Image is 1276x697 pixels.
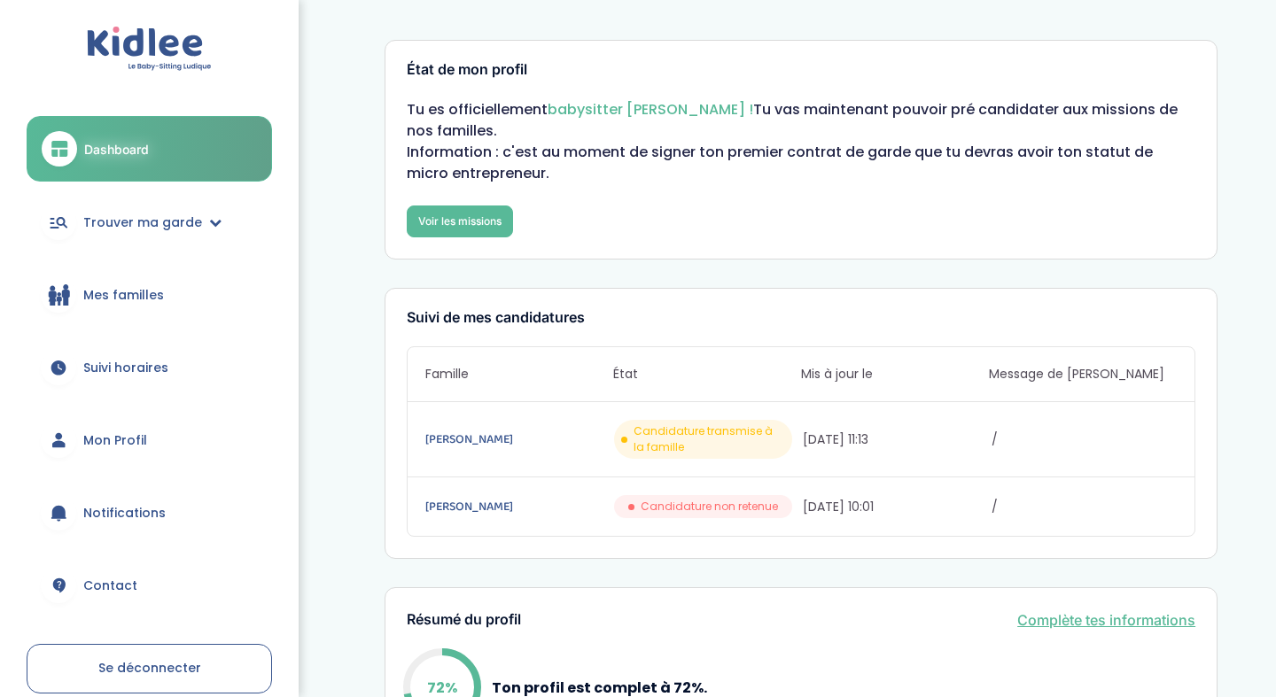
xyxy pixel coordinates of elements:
h3: Résumé du profil [407,612,521,628]
span: Candidature non retenue [641,499,778,515]
span: Suivi horaires [83,359,168,377]
span: Mes familles [83,286,164,305]
img: logo.svg [87,27,212,72]
span: Famille [425,365,613,383]
a: Mes familles [27,263,272,327]
span: Dashboard [84,140,149,159]
span: Message de [PERSON_NAME] [989,365,1177,383]
span: Se déconnecter [98,659,201,677]
span: Mis à jour le [801,365,989,383]
a: Complète tes informations [1017,609,1195,631]
a: [PERSON_NAME] [425,430,611,449]
a: Trouver ma garde [27,190,272,254]
a: [PERSON_NAME] [425,497,611,516]
p: Tu es officiellement Tu vas maintenant pouvoir pré candidater aux missions de nos familles. [407,99,1195,142]
span: [DATE] 11:13 [803,430,988,449]
h3: État de mon profil [407,62,1195,78]
span: Candidature transmise à la famille [634,423,785,455]
a: Se déconnecter [27,644,272,693]
h3: Suivi de mes candidatures [407,310,1195,326]
span: État [613,365,801,383]
span: [DATE] 10:01 [803,498,988,516]
a: Mon Profil [27,408,272,472]
p: Information : c'est au moment de signer ton premier contrat de garde que tu devras avoir ton stat... [407,142,1195,184]
a: Suivi horaires [27,336,272,399]
span: Trouver ma garde [83,213,202,232]
a: Notifications [27,481,272,545]
a: Contact [27,554,272,617]
span: Mon Profil [83,431,147,450]
a: Dashboard [27,116,272,182]
span: Contact [83,577,137,595]
span: / [992,498,1177,516]
span: babysitter [PERSON_NAME] ! [548,99,753,120]
span: / [992,430,1177,449]
a: Voir les missions [407,205,513,237]
span: Notifications [83,504,166,523]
